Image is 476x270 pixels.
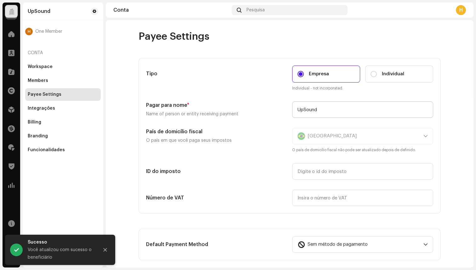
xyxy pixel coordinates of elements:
[146,110,287,118] p: Name of person or entity receiving payment
[25,102,101,115] re-m-nav-item: Integrações
[292,101,433,118] input: Digite o nome
[28,9,50,14] div: UpSound
[292,163,433,180] input: Digite o id do imposto
[146,101,287,109] h5: Pagar para nome
[28,147,65,152] div: Funcionalidades
[28,78,48,83] div: Members
[139,30,209,43] span: Payee Settings
[28,64,53,69] div: Workspace
[146,137,287,144] p: O país em que você paga seus impostos
[28,246,94,261] div: Você atualizou com sucesso o beneficiário
[25,74,101,87] re-m-nav-item: Members
[292,85,433,91] small: Individual - not incorporated.
[297,237,423,252] span: Sem método de pagamento
[146,168,287,175] h5: ID do imposto
[382,71,404,78] span: Individual
[308,237,368,252] span: Sem método de pagamento
[28,134,48,139] div: Branding
[456,5,466,15] div: H
[28,106,55,111] div: Integrações
[113,8,229,13] div: Conta
[146,241,287,248] h5: Default Payment Method
[28,120,41,125] div: Billing
[146,70,287,78] h5: Tipo
[146,194,287,202] h5: Número de VAT
[246,8,265,13] span: Pesquisa
[25,60,101,73] re-m-nav-item: Workspace
[309,71,329,78] span: Empresa
[25,45,101,60] re-a-nav-header: Conta
[28,92,61,97] div: Payee Settings
[25,28,33,35] div: H
[28,238,94,246] div: Sucesso
[292,190,433,206] input: Insira o número de VAT
[99,244,111,256] button: Close
[146,128,287,135] h5: País de domicílio fiscal
[292,147,433,153] small: O país de domicílio fiscal não pode ser atualizado depois de definido.
[25,130,101,142] re-m-nav-item: Branding
[423,237,428,252] div: dropdown trigger
[25,116,101,129] re-m-nav-item: Billing
[25,144,101,156] re-m-nav-item: Funcionalidades
[25,88,101,101] re-m-nav-item: Payee Settings
[35,29,62,34] span: One Member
